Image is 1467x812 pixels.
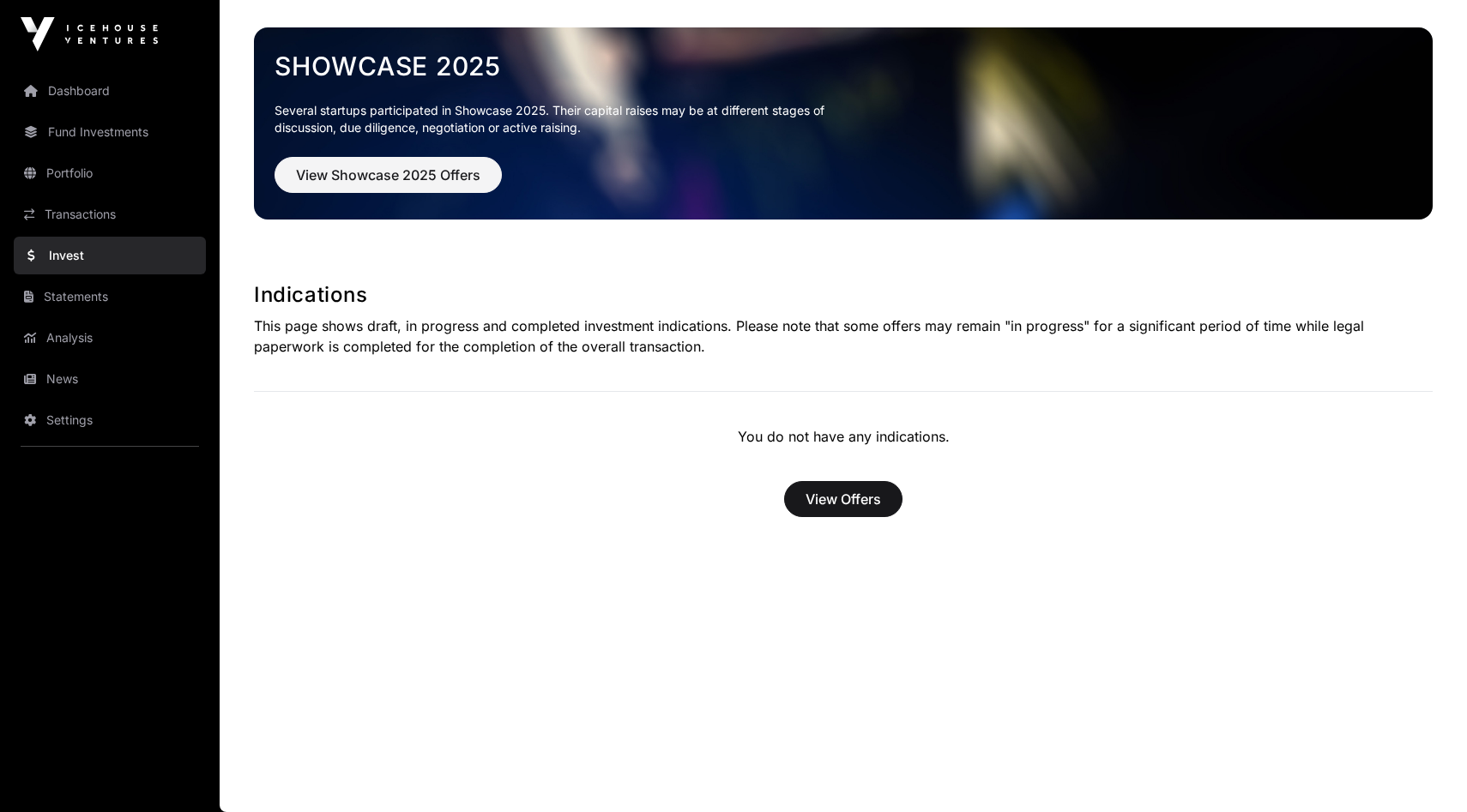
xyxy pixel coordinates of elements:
a: Portfolio [14,154,206,192]
a: News [14,360,206,398]
a: Invest [14,237,206,274]
a: Statements [14,278,206,316]
span: View Offers [806,489,881,509]
p: This page shows draft, in progress and completed investment indications. Please note that some of... [254,316,1433,357]
a: Settings [14,401,206,439]
a: Analysis [14,319,206,357]
h1: Indications [254,281,1433,309]
button: View Showcase 2025 Offers [275,157,502,193]
p: You do not have any indications. [254,426,1433,447]
a: Transactions [14,195,206,233]
a: Fund Investments [14,113,206,151]
img: Showcase 2025 [254,27,1433,220]
iframe: Chat Widget [1381,730,1467,812]
img: Icehouse Ventures Logo [21,17,158,51]
a: Dashboard [14,72,206,110]
span: View Showcase 2025 Offers [296,165,480,185]
p: Several startups participated in Showcase 2025. Their capital raises may be at different stages o... [275,102,851,136]
button: View Offers [784,481,903,517]
a: View Showcase 2025 Offers [275,174,502,191]
a: Showcase 2025 [275,51,1412,81]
